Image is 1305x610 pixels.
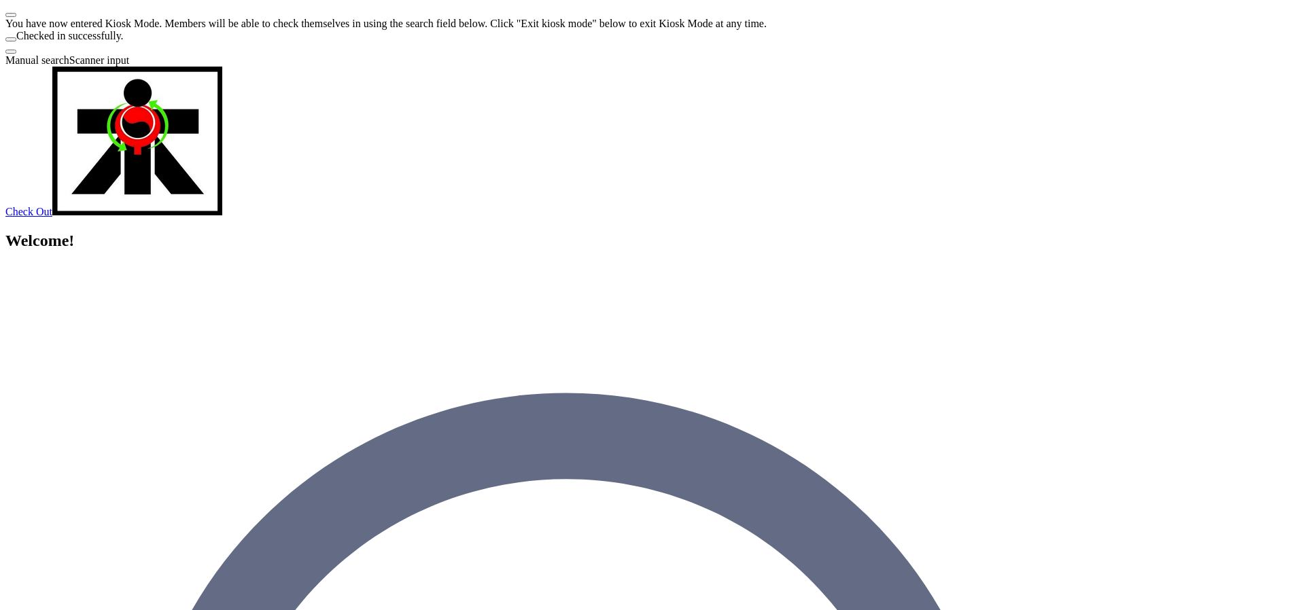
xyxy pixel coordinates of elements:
h2: Welcome! [5,232,1300,250]
div: Checked in successfully. [5,30,1300,42]
span: Scanner input [69,54,129,66]
a: Check Out [5,206,52,217]
div: You have now entered Kiosk Mode. Members will be able to check themselves in using the search fie... [5,18,1300,30]
img: ATI Martial Arts - Claremont [52,67,222,215]
span: Manual search [5,54,69,66]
